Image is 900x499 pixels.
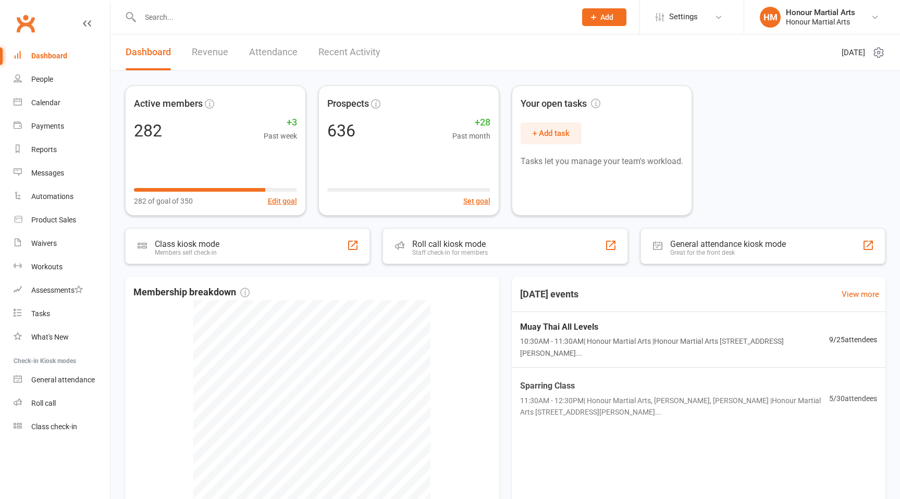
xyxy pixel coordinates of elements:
[155,249,219,256] div: Members self check-in
[786,8,855,17] div: Honour Martial Arts
[14,326,110,349] a: What's New
[412,249,488,256] div: Staff check-in for members
[14,302,110,326] a: Tasks
[520,335,830,359] span: 10:30AM - 11:30AM | Honour Martial Arts | Honour Martial Arts [STREET_ADDRESS][PERSON_NAME]...
[155,239,219,249] div: Class kiosk mode
[520,320,830,334] span: Muay Thai All Levels
[412,239,488,249] div: Roll call kiosk mode
[31,309,50,318] div: Tasks
[318,34,380,70] a: Recent Activity
[134,122,162,139] div: 282
[521,122,582,144] button: + Add task
[14,208,110,232] a: Product Sales
[134,96,203,111] span: Active members
[31,216,76,224] div: Product Sales
[126,34,171,70] a: Dashboard
[14,255,110,279] a: Workouts
[327,122,355,139] div: 636
[31,422,77,431] div: Class check-in
[31,122,64,130] div: Payments
[192,34,228,70] a: Revenue
[14,91,110,115] a: Calendar
[14,115,110,138] a: Payments
[13,10,39,36] a: Clubworx
[137,10,569,24] input: Search...
[31,376,95,384] div: General attendance
[14,415,110,439] a: Class kiosk mode
[452,130,490,142] span: Past month
[264,130,297,142] span: Past week
[829,393,877,404] span: 5 / 30 attendees
[14,138,110,161] a: Reports
[249,34,298,70] a: Attendance
[842,46,865,59] span: [DATE]
[452,115,490,130] span: +28
[14,232,110,255] a: Waivers
[14,368,110,392] a: General attendance kiosk mode
[134,195,193,207] span: 282 of goal of 350
[31,52,67,60] div: Dashboard
[521,96,600,111] span: Your open tasks
[14,185,110,208] a: Automations
[31,98,60,107] div: Calendar
[670,239,786,249] div: General attendance kiosk mode
[327,96,369,111] span: Prospects
[829,334,877,345] span: 9 / 25 attendees
[31,75,53,83] div: People
[133,285,250,300] span: Membership breakdown
[31,169,64,177] div: Messages
[14,392,110,415] a: Roll call
[264,115,297,130] span: +3
[31,192,73,201] div: Automations
[31,399,56,407] div: Roll call
[14,161,110,185] a: Messages
[786,17,855,27] div: Honour Martial Arts
[31,333,69,341] div: What's New
[520,379,830,393] span: Sparring Class
[521,155,684,168] p: Tasks let you manage your team's workload.
[14,279,110,302] a: Assessments
[670,249,786,256] div: Great for the front desk
[520,395,830,418] span: 11:30AM - 12:30PM | Honour Martial Arts, [PERSON_NAME], [PERSON_NAME] | Honour Martial Arts [STRE...
[600,13,613,21] span: Add
[842,288,879,301] a: View more
[669,5,698,29] span: Settings
[760,7,781,28] div: HM
[14,68,110,91] a: People
[31,145,57,154] div: Reports
[31,286,83,294] div: Assessments
[268,195,297,207] button: Edit goal
[512,285,587,304] h3: [DATE] events
[582,8,626,26] button: Add
[463,195,490,207] button: Set goal
[31,263,63,271] div: Workouts
[31,239,57,247] div: Waivers
[14,44,110,68] a: Dashboard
